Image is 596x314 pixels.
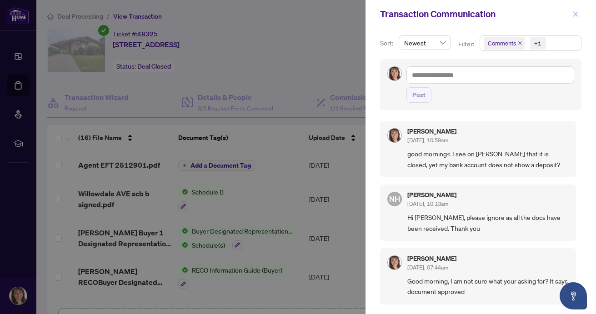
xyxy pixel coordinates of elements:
[407,149,569,170] span: good morning< I see on [PERSON_NAME] that it is closed, yet my bank account does not show a deposit?
[407,128,456,135] h5: [PERSON_NAME]
[389,193,400,205] span: NH
[404,36,446,50] span: Newest
[380,38,395,48] p: Sort:
[407,276,569,297] span: Good morning, I am not sure what your asking for? It says document approved
[407,212,569,234] span: Hi [PERSON_NAME], please ignore as all the docs have been received. Thank you
[484,37,525,50] span: Comments
[407,137,448,144] span: [DATE], 10:59am
[407,192,456,198] h5: [PERSON_NAME]
[572,11,579,17] span: close
[388,129,401,142] img: Profile Icon
[380,7,570,21] div: Transaction Communication
[406,87,431,103] button: Post
[488,39,516,48] span: Comments
[560,282,587,309] button: Open asap
[458,39,476,49] p: Filter:
[407,255,456,262] h5: [PERSON_NAME]
[534,39,541,48] div: +1
[388,67,401,80] img: Profile Icon
[407,200,448,207] span: [DATE], 10:13am
[518,41,522,45] span: close
[388,256,401,269] img: Profile Icon
[407,264,448,271] span: [DATE], 07:44am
